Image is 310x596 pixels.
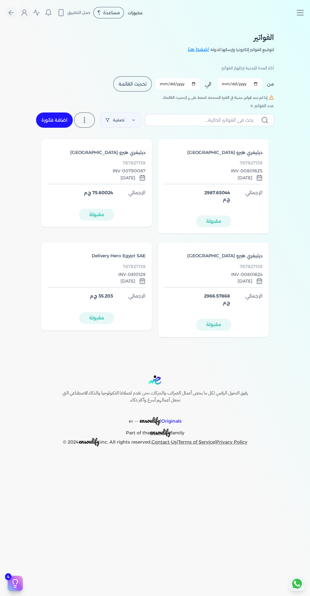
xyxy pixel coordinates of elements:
span: 767827139 [164,160,263,166]
span: 767827139 [47,160,146,166]
label: من [267,81,274,87]
span: الإجمالي [113,189,146,196]
a: ensoulify [150,430,170,436]
a: اضغط هنا [188,46,210,53]
h2: الفواتير [36,32,274,43]
h6: رفيق التحول الرقمي لكل ما يخص أعمال الضرائب والشركات نحن نقدم لعملائنا التكنولوجيا والذكاء الاصطن... [49,390,261,403]
p: | [49,409,261,426]
span: 4 [5,573,11,580]
span: حمل التطبيق [67,10,90,16]
p: Part of the family [49,426,261,437]
span: الإجمالي [230,293,263,306]
div: [DATE] [47,175,146,181]
span: 75.60024 ج.م [80,189,113,196]
a: Contact-Us [152,439,177,445]
span: مقبولة [79,209,114,221]
button: Toggle navigation [295,8,310,17]
span: تحديث القائمة [119,82,146,86]
div: INV-00801624 [164,271,263,278]
span: مساعدة [103,10,120,15]
span: الإجمالي [230,189,263,203]
a: اضافة فاتورة [36,112,73,128]
span: مقبولة [196,319,231,331]
span: ensoulify [139,415,160,425]
span: مقبولة [196,215,231,228]
span: 35.203 ج.م [80,293,113,299]
p: لتوقيع الفواتير إلكترونيا وإرسالها للدولة [210,46,274,54]
span: Delivery Hero Egypt SAE [92,253,146,259]
span: مخبوزات [128,10,142,15]
div: [DATE] [164,175,263,181]
button: تحديث القائمة [113,76,152,92]
p: أختر المدة الزمنية لإظهار الفواتير [221,64,274,72]
div: مساعدة [93,7,124,18]
a: تصفية [100,112,141,128]
span: مقبولة [79,312,114,324]
label: الي [205,81,211,87]
a: Privacy Policy [216,439,247,445]
span: BY [129,420,133,424]
span: 767827139 [164,263,263,270]
p: © 2024 ,inc. All rights reserved. | | [49,437,261,446]
span: ديليفري هيرو [GEOGRAPHIC_DATA] [70,149,146,156]
div: عدد الفواتير: 4 [36,103,274,109]
span: الإجمالي [113,293,146,299]
sup: __ [134,418,138,422]
button: حمل التطبيق [56,7,92,18]
input: بحث في الفواتير الحالية... [150,117,253,124]
span: إذا لم تجد فواتير حديثة في الفترة المحددة، اضغط على زر (تحديث القائمة). [163,95,268,100]
span: 2966.57868 ج.م [197,293,230,306]
div: INV-0810129 [47,271,146,278]
span: ديليفري هيرو [GEOGRAPHIC_DATA] [187,253,263,259]
div: [DATE] [164,278,263,285]
span: 767827139 [65,263,146,270]
div: INV-00801625 [164,168,263,174]
span: ensoulify [79,436,99,446]
button: 4 [8,576,23,591]
img: logo [149,375,161,385]
span: ديليفري هيرو [GEOGRAPHIC_DATA] [187,149,263,156]
a: Terms of Service [178,439,215,445]
span: ensoulify [150,427,170,437]
div: INV-00790087 [47,168,146,174]
div: [DATE] [47,278,146,285]
span: Originals [161,418,182,424]
span: 2987.65044 ج.م [197,189,230,203]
